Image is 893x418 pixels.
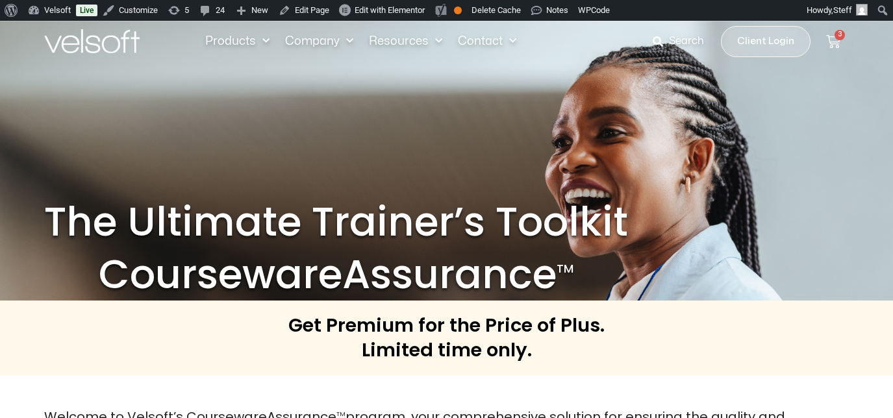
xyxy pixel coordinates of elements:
[197,34,277,49] a: ProductsMenu Toggle
[355,5,425,15] span: Edit with Elementor
[811,27,856,56] a: 3
[669,33,704,50] span: Search
[835,30,845,40] span: 3
[450,34,524,49] a: ContactMenu Toggle
[76,5,97,16] a: Live
[361,34,450,49] a: ResourcesMenu Toggle
[288,313,605,362] h2: Get Premium for the Price of Plus. Limited time only.
[833,5,852,15] span: Steff
[44,196,629,301] h2: The Ultimate Trainer’s Toolkit CoursewareAssurance
[336,410,346,418] span: TM
[197,34,524,49] nav: Menu
[454,6,462,14] div: OK
[721,26,811,57] a: Client Login
[557,260,573,277] font: TM
[737,33,794,50] span: Client Login
[277,34,361,49] a: CompanyMenu Toggle
[653,31,713,53] a: Search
